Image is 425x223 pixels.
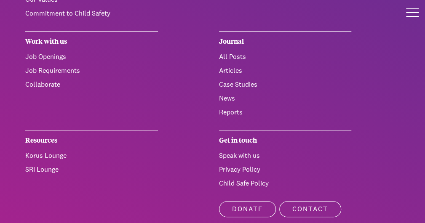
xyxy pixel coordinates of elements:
[25,130,158,151] div: Resources
[219,130,352,151] div: Get in touch
[25,151,67,160] a: Korus Lounge
[219,31,352,52] div: Journal
[25,52,66,61] a: Job Openings
[219,201,276,217] a: Donate
[219,165,260,174] a: Privacy Policy
[219,94,235,103] a: News
[219,151,260,160] a: Speak with us
[25,31,158,52] div: Work with us
[279,201,341,217] a: Contact
[25,165,59,174] a: SRI Lounge
[25,9,110,18] a: Commitment to Child Safety
[219,108,243,117] a: Reports
[219,80,257,89] a: Case Studies
[25,66,80,75] a: Job Requirements
[219,66,242,75] a: Articles
[25,80,60,89] a: Collaborate
[219,52,246,61] a: All Posts
[219,179,269,188] a: Child Safe Policy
